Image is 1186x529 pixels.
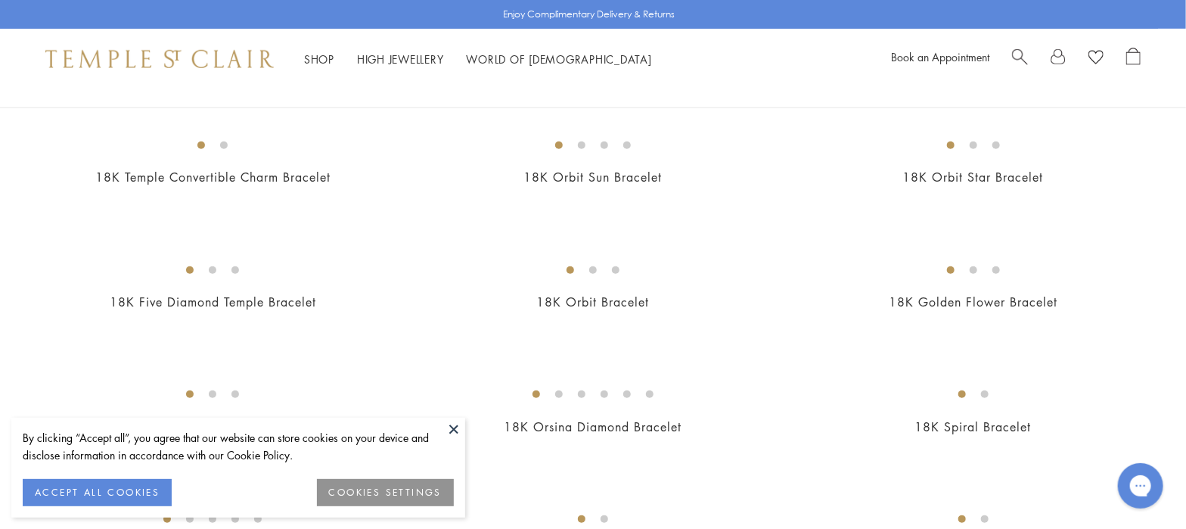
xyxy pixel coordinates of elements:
[357,51,444,67] a: High JewelleryHigh Jewellery
[304,51,334,67] a: ShopShop
[1012,48,1028,70] a: Search
[915,419,1032,435] a: 18K Spiral Bracelet
[536,294,649,310] a: 18K Orbit Bracelet
[23,479,172,506] button: ACCEPT ALL COOKIES
[317,479,454,506] button: COOKIES SETTINGS
[504,7,675,22] p: Enjoy Complimentary Delivery & Returns
[891,49,989,64] a: Book an Appointment
[23,429,454,464] div: By clicking “Accept all”, you agree that our website can store cookies on your device and disclos...
[110,294,316,310] a: 18K Five Diamond Temple Bracelet
[1126,48,1141,70] a: Open Shopping Bag
[1110,458,1171,514] iframe: Gorgias live chat messenger
[304,50,652,69] nav: Main navigation
[467,51,652,67] a: World of [DEMOGRAPHIC_DATA]World of [DEMOGRAPHIC_DATA]
[1088,48,1104,70] a: View Wishlist
[523,169,662,185] a: 18K Orbit Sun Bracelet
[504,419,681,435] a: 18K Orsina Diamond Bracelet
[95,169,331,185] a: 18K Temple Convertible Charm Bracelet
[903,169,1044,185] a: 18K Orbit Star Bracelet
[45,50,274,68] img: Temple St. Clair
[889,294,1057,310] a: 18K Golden Flower Bracelet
